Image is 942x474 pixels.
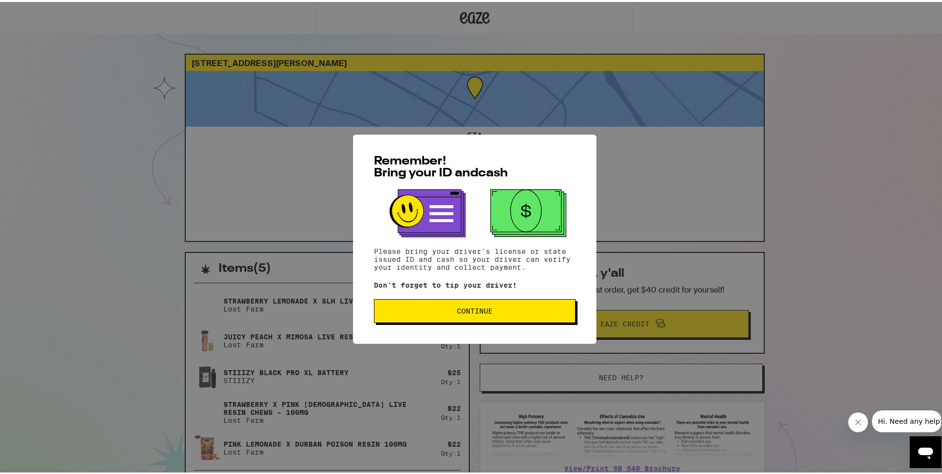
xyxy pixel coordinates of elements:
[374,279,576,287] p: Don't forget to tip your driver!
[848,410,868,430] iframe: Close message
[910,434,942,466] iframe: Button to launch messaging window
[872,408,942,430] iframe: Message from company
[6,7,72,15] span: Hi. Need any help?
[374,245,576,269] p: Please bring your driver's license or state issued ID and cash so your driver can verify your ide...
[457,306,493,313] span: Continue
[374,154,508,177] span: Remember! Bring your ID and cash
[374,297,576,321] button: Continue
